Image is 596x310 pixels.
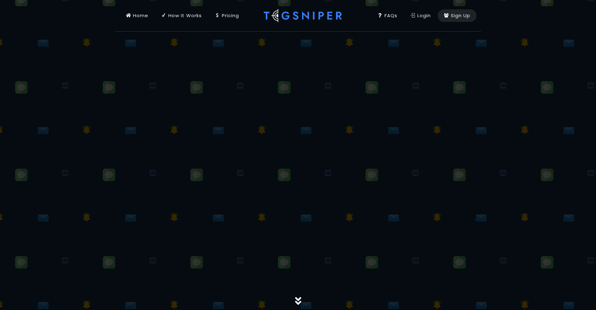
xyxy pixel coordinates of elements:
div: Home [126,12,148,19]
div: FAQs [378,12,397,19]
div: Pricing [215,12,239,19]
div: Login [410,12,431,19]
div: Sign Up [444,12,470,19]
div: How It Works [161,12,202,19]
a: Sign Up [438,9,476,22]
